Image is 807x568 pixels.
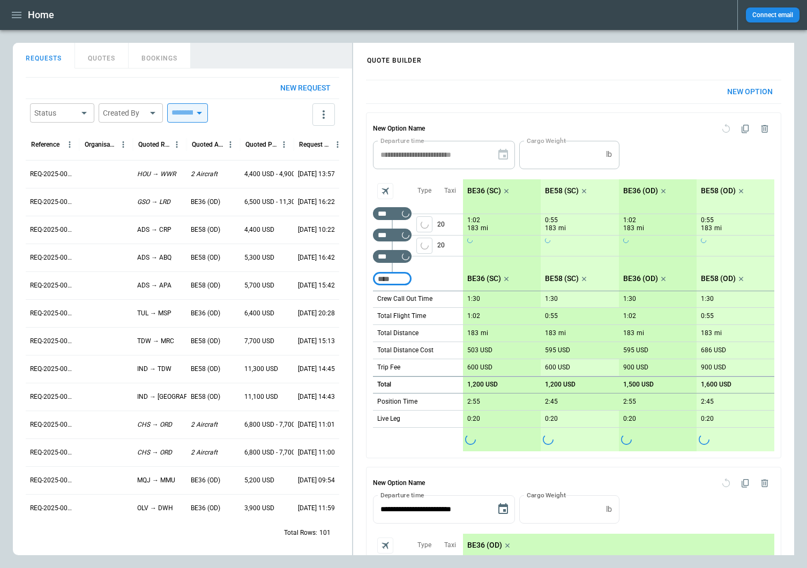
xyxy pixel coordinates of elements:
[467,295,480,303] p: 1:30
[34,108,77,118] div: Status
[377,183,393,199] span: Aircraft selection
[298,253,335,262] p: [DATE] 16:42
[244,309,274,318] p: 6,400 USD
[736,474,755,493] span: Duplicate quote option
[137,225,171,234] p: ADS → CRP
[103,108,146,118] div: Created By
[380,136,424,145] label: Departure time
[298,476,335,485] p: [DATE] 09:54
[85,141,116,148] div: Organisation
[623,363,648,372] p: 900 USD
[545,224,556,233] p: 183
[701,295,714,303] p: 1:30
[558,329,566,338] p: mi
[545,274,579,283] p: BE58 (SC)
[467,398,480,406] p: 2:55
[116,138,130,152] button: Organisation column menu
[299,141,331,148] div: Request Created At (UTC-05:00)
[138,141,170,148] div: Quoted Route
[701,346,726,354] p: 686 USD
[244,504,274,513] p: 3,900 USD
[244,448,309,457] p: 6,800 USD - 7,700 USD
[716,474,736,493] span: Reset quote option
[623,398,636,406] p: 2:55
[377,346,434,355] p: Total Distance Cost
[637,224,644,233] p: mi
[30,337,75,346] p: REQ-2025-000246
[545,216,558,224] p: 0:55
[244,392,278,402] p: 11,100 USD
[28,9,54,21] h1: Home
[714,329,722,338] p: mi
[191,170,218,179] p: 2 Aircraft
[137,337,174,346] p: TDW → MRC
[417,541,431,550] p: Type
[545,186,579,195] p: BE58 (SC)
[298,448,335,457] p: [DATE] 11:00
[191,281,220,290] p: BE58 (OD)
[137,365,171,374] p: IND → TDW
[298,337,335,346] p: [DATE] 15:13
[701,415,714,423] p: 0:20
[437,236,463,256] p: 20
[467,415,480,423] p: 0:20
[467,381,498,389] p: 1,200 USD
[137,392,219,402] p: IND → [GEOGRAPHIC_DATA]
[416,216,432,232] button: left aligned
[373,119,425,139] h6: New Option Name
[623,295,636,303] p: 1:30
[191,225,220,234] p: BE58 (OD)
[75,43,129,69] button: QUOTES
[137,476,175,485] p: MQJ → MMU
[191,337,220,346] p: BE58 (OD)
[416,216,432,232] span: Type of sector
[377,329,419,338] p: Total Distance
[623,312,636,320] p: 1:02
[481,329,488,338] p: mi
[223,138,237,152] button: Quoted Aircraft column menu
[637,329,644,338] p: mi
[377,363,400,372] p: Trip Fee
[244,198,313,207] p: 6,500 USD - 11,300 USD
[31,141,59,148] div: Reference
[30,420,75,429] p: REQ-2025-000243
[277,138,291,152] button: Quoted Price column menu
[463,179,774,451] div: scrollable content
[467,329,479,337] p: 183
[545,312,558,320] p: 0:55
[755,119,774,139] span: Delete quote option
[417,186,431,195] p: Type
[701,381,731,389] p: 1,600 USD
[623,274,658,283] p: BE36 (OD)
[719,80,781,103] button: New Option
[623,346,648,354] p: 595 USD
[377,397,417,406] p: Position Time
[467,541,502,550] p: BE36 (OD)
[746,7,799,22] button: Connect email
[444,186,456,195] p: Taxi
[191,392,220,402] p: BE58 (OD)
[467,346,492,354] p: 503 USD
[13,43,75,69] button: REQUESTS
[137,198,170,207] p: GSO → LRD
[129,43,191,69] button: BOOKINGS
[272,78,339,99] button: New request
[545,398,558,406] p: 2:45
[244,476,274,485] p: 5,200 USD
[244,253,274,262] p: 5,300 USD
[623,381,654,389] p: 1,500 USD
[481,224,488,233] p: mi
[558,224,566,233] p: mi
[437,214,463,235] p: 20
[298,420,335,429] p: [DATE] 11:01
[331,138,345,152] button: Request Created At (UTC-05:00) column menu
[467,274,501,283] p: BE36 (SC)
[377,312,426,321] p: Total Flight Time
[623,329,634,337] p: 183
[736,119,755,139] span: Duplicate quote option
[30,253,75,262] p: REQ-2025-000249
[492,498,514,520] button: Choose date, selected date is Aug 13, 2025
[191,365,220,374] p: BE58 (OD)
[545,346,570,354] p: 595 USD
[545,295,558,303] p: 1:30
